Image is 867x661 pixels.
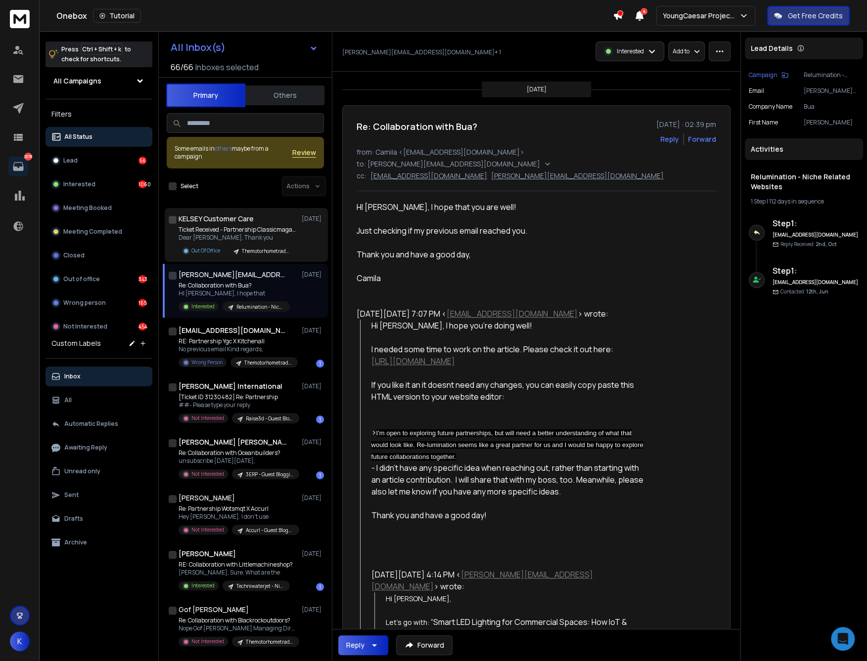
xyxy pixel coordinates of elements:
h6: Step 1 : [773,265,859,277]
p: Relumination - Niche Related Websites [236,303,284,311]
p: Re: Collaboration with Blackrockoutdoors? [179,617,297,624]
p: Email [749,87,764,95]
div: 56 [138,157,146,165]
p: Awaiting Reply [64,444,107,452]
p: [DATE] [302,606,324,614]
p: Lead Details [751,43,793,53]
p: Re: Collaboration with Bua? [179,282,290,289]
button: K [10,631,30,651]
span: “Smart LED Lighting for Commercial Spaces: How IoT & Controls Drive Efficiency” to engage with ou... [386,617,629,651]
div: Thank you and have a good day! [371,497,646,545]
p: First Name [749,119,778,126]
p: Nope Gof [PERSON_NAME] Managing Director [179,624,297,632]
button: Reply [660,134,679,144]
p: ##- Please type your reply [179,401,297,409]
p: Not Interested [191,526,224,534]
p: Not Interested [191,638,224,645]
div: 1 [316,471,324,479]
div: 1 [316,415,324,423]
p: Out of office [63,275,100,283]
p: Relumination - Niche Related Websites [804,71,859,79]
p: [PERSON_NAME], Sure. What are the [179,569,293,577]
p: [DATE] [302,438,324,446]
h3: Custom Labels [51,338,101,348]
p: [DATE] [302,327,324,334]
h1: [PERSON_NAME] [179,549,236,559]
p: All [64,396,72,404]
p: Hey [PERSON_NAME]. I don’t use [179,513,297,521]
p: [DATE] [302,215,324,223]
span: Hi [PERSON_NAME], [386,594,452,603]
button: Tutorial [93,9,141,23]
h1: Re: Collaboration with Bua? [357,120,477,133]
p: Out Of Office [191,247,220,254]
p: Re: Partnership Wotsmqt X Accurl [179,505,297,513]
p: from: Camila <[EMAIL_ADDRESS][DOMAIN_NAME]> [357,147,716,157]
button: All [46,390,152,410]
button: Drafts [46,509,152,529]
button: Interested1060 [46,174,152,194]
p: Interested [617,47,644,55]
button: Lead56 [46,151,152,170]
p: [PERSON_NAME][EMAIL_ADDRESS][DOMAIN_NAME] [491,171,664,181]
p: [PERSON_NAME] [804,119,859,126]
button: Get Free Credits [767,6,850,26]
p: Interested [191,582,215,589]
button: Unread only [46,461,152,481]
p: Closed [63,251,85,259]
h1: KELSEY Customer Care [179,214,254,224]
span: 12th, Jun [806,288,828,295]
p: Themotorhometrader - Niche Related Websites [GEOGRAPHIC_DATA] [246,638,293,646]
p: Techniwaterjet - Niche Related Websites [GEOGRAPHIC_DATA] [236,582,284,590]
button: Archive [46,533,152,552]
p: Get Free Credits [788,11,843,21]
button: Meeting Completed [46,222,152,242]
button: Meeting Booked [46,198,152,218]
button: Closed [46,246,152,265]
p: Raise3d - Guest Blogging [246,415,293,422]
p: Company Name [749,103,792,111]
p: [DATE] [302,550,324,558]
a: [PERSON_NAME][EMAIL_ADDRESS][DOMAIN_NAME] [371,569,593,592]
div: Hi [PERSON_NAME], I hope you're doing well! I needed some time to work on the article. Please che... [371,320,646,497]
span: Let's go with: [386,618,429,627]
p: Re: Collaboration with Oceanbuilders? [179,449,297,457]
div: Onebox [56,9,613,23]
button: Not Interested454 [46,317,152,336]
p: [DATE] : 02:39 pm [656,120,716,129]
h6: Step 1 : [773,217,859,229]
a: [EMAIL_ADDRESS][DOMAIN_NAME] [447,308,578,319]
button: Forward [396,635,453,655]
p: [DATE] [302,271,324,279]
button: Wrong person165 [46,293,152,313]
p: HI [PERSON_NAME], I hope that [179,289,290,297]
p: Sent [64,491,79,499]
div: 1 [316,360,324,368]
button: Sent [46,485,152,505]
p: [PERSON_NAME][EMAIL_ADDRESS][DOMAIN_NAME] [804,87,859,95]
p: Bua [804,103,859,111]
div: 454 [138,323,146,330]
div: Open Intercom Messenger [831,627,855,651]
h1: [PERSON_NAME] [PERSON_NAME] [179,437,287,447]
p: cc: [357,171,366,181]
span: 4 [640,8,647,15]
p: All Status [64,133,92,141]
p: Not Interested [63,323,107,330]
button: Others [245,84,324,106]
p: No previous email Kind regards, [179,345,297,353]
h1: All Campaigns [53,76,101,86]
p: Add to [673,47,689,55]
div: 1 [316,583,324,591]
button: Reply [338,635,388,655]
p: Themotorhometrader - Niche Related Blog Posts UK [244,359,292,367]
h1: [EMAIL_ADDRESS][DOMAIN_NAME] [179,326,287,335]
p: Reply Received [780,241,837,248]
p: [PERSON_NAME][EMAIL_ADDRESS][DOMAIN_NAME] + 1 [342,48,501,56]
p: Wrong person [63,299,106,307]
h1: [PERSON_NAME] International [179,381,282,391]
p: Not Interested [191,414,224,422]
button: All Status [46,127,152,147]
